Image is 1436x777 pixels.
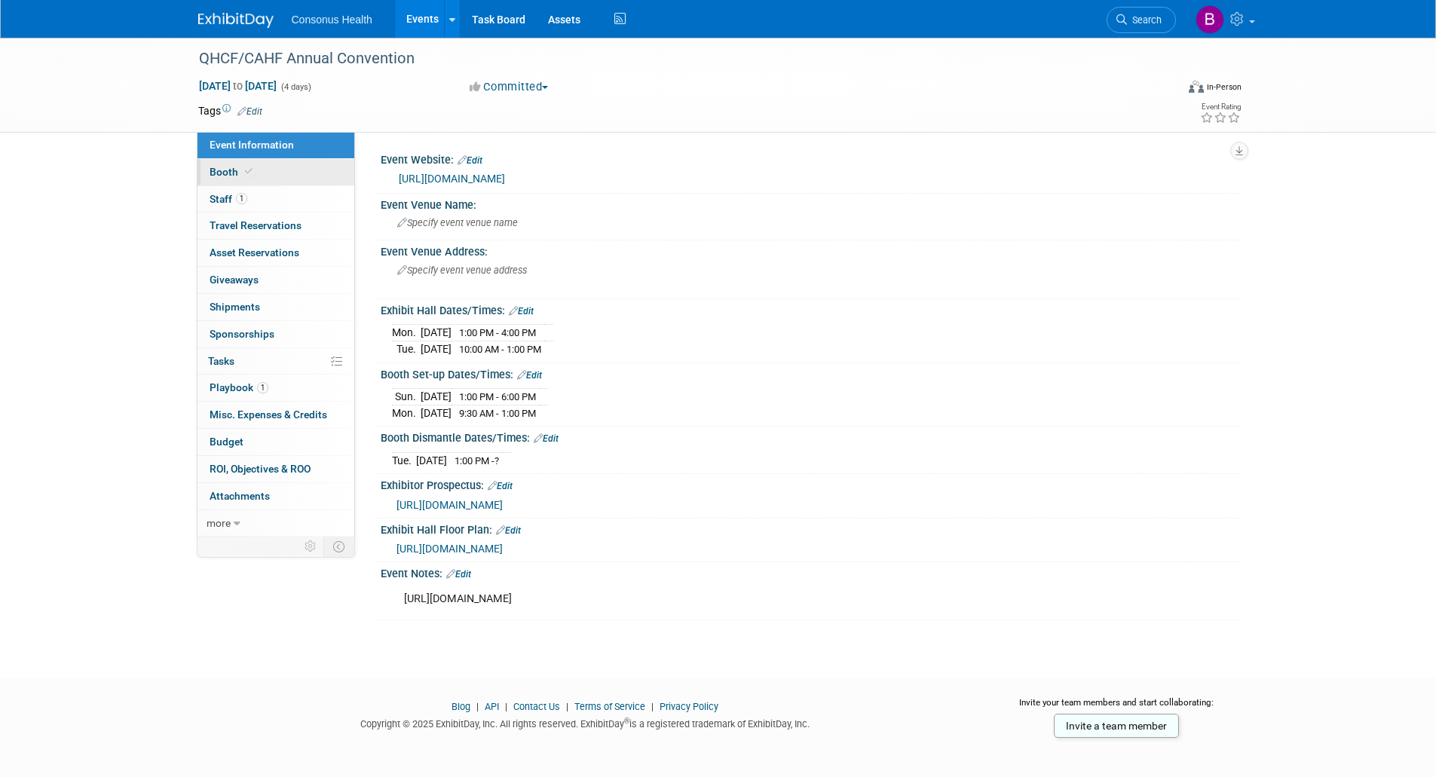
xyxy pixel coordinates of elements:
[197,321,354,347] a: Sponsorships
[421,389,452,405] td: [DATE]
[257,382,268,393] span: 1
[197,348,354,375] a: Tasks
[446,569,471,580] a: Edit
[210,301,260,313] span: Shipments
[198,13,274,28] img: ExhibitDay
[197,510,354,537] a: more
[459,327,536,338] span: 1:00 PM - 4:00 PM
[464,79,554,95] button: Committed
[421,325,452,341] td: [DATE]
[197,294,354,320] a: Shipments
[509,306,534,317] a: Edit
[574,701,645,712] a: Terms of Service
[397,265,527,276] span: Specify event venue address
[513,701,560,712] a: Contact Us
[198,714,973,731] div: Copyright © 2025 ExhibitDay, Inc. All rights reserved. ExhibitDay is a registered trademark of Ex...
[381,299,1239,319] div: Exhibit Hall Dates/Times:
[1200,103,1241,111] div: Event Rating
[562,701,572,712] span: |
[236,193,247,204] span: 1
[210,328,274,340] span: Sponsorships
[392,325,421,341] td: Mon.
[458,155,482,166] a: Edit
[197,159,354,185] a: Booth
[197,429,354,455] a: Budget
[660,701,718,712] a: Privacy Policy
[397,217,518,228] span: Specify event venue name
[210,139,294,151] span: Event Information
[459,408,536,419] span: 9:30 AM - 1:00 PM
[231,80,245,92] span: to
[198,79,277,93] span: [DATE] [DATE]
[197,402,354,428] a: Misc. Expenses & Credits
[210,408,327,421] span: Misc. Expenses & Credits
[197,186,354,213] a: Staff1
[197,213,354,239] a: Travel Reservations
[392,341,421,357] td: Tue.
[237,106,262,117] a: Edit
[381,363,1239,383] div: Booth Set-up Dates/Times:
[1087,78,1242,101] div: Event Format
[210,381,268,393] span: Playbook
[194,45,1153,72] div: QHCF/CAHF Annual Convention
[452,701,470,712] a: Blog
[298,537,324,556] td: Personalize Event Tab Strip
[399,173,505,185] a: [URL][DOMAIN_NAME]
[381,519,1239,538] div: Exhibit Hall Floor Plan:
[197,240,354,266] a: Asset Reservations
[292,14,372,26] span: Consonus Health
[210,166,256,178] span: Booth
[494,455,499,467] span: ?
[210,274,259,286] span: Giveaways
[624,717,629,725] sup: ®
[381,562,1239,582] div: Event Notes:
[501,701,511,712] span: |
[648,701,657,712] span: |
[392,452,416,468] td: Tue.
[197,267,354,293] a: Giveaways
[207,517,231,529] span: more
[496,525,521,536] a: Edit
[459,391,536,402] span: 1:00 PM - 6:00 PM
[210,219,302,231] span: Travel Reservations
[488,481,513,491] a: Edit
[198,103,262,118] td: Tags
[197,483,354,509] a: Attachments
[210,436,243,448] span: Budget
[381,194,1239,213] div: Event Venue Name:
[455,455,499,467] span: 1:00 PM -
[421,341,452,357] td: [DATE]
[210,490,270,502] span: Attachments
[485,701,499,712] a: API
[381,474,1239,494] div: Exhibitor Prospectus:
[1189,81,1204,93] img: Format-Inperson.png
[1107,7,1176,33] a: Search
[534,433,559,444] a: Edit
[393,584,1073,614] div: [URL][DOMAIN_NAME]
[397,543,503,555] a: [URL][DOMAIN_NAME]
[245,167,253,176] i: Booth reservation complete
[1054,714,1179,738] a: Invite a team member
[397,499,503,511] a: [URL][DOMAIN_NAME]
[208,355,234,367] span: Tasks
[381,148,1239,168] div: Event Website:
[517,370,542,381] a: Edit
[421,405,452,421] td: [DATE]
[1127,14,1162,26] span: Search
[210,246,299,258] span: Asset Reservations
[197,132,354,158] a: Event Information
[381,427,1239,446] div: Booth Dismantle Dates/Times:
[416,452,447,468] td: [DATE]
[210,463,311,475] span: ROI, Objectives & ROO
[392,389,421,405] td: Sun.
[280,82,311,92] span: (4 days)
[323,537,354,556] td: Toggle Event Tabs
[210,193,247,205] span: Staff
[1206,81,1242,93] div: In-Person
[473,701,482,712] span: |
[381,240,1239,259] div: Event Venue Address:
[197,456,354,482] a: ROI, Objectives & ROO
[995,696,1239,719] div: Invite your team members and start collaborating:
